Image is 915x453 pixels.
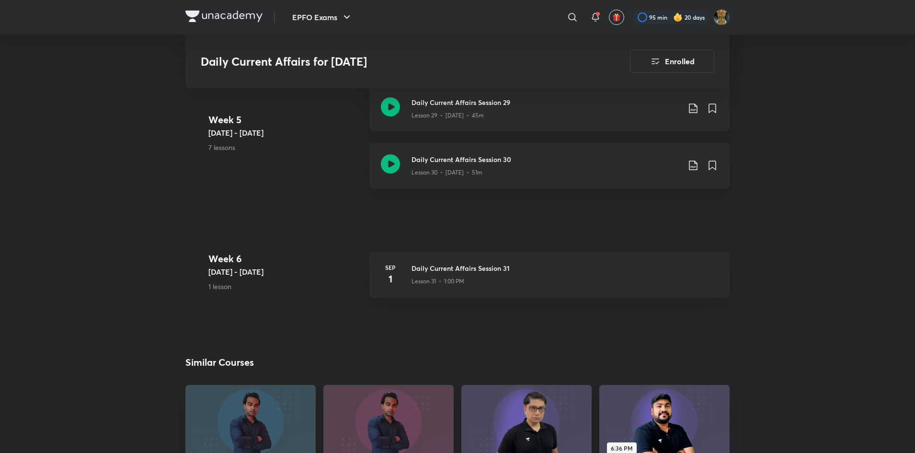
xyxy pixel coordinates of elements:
[673,12,683,22] img: streak
[412,97,680,107] h3: Daily Current Affairs Session 29
[369,252,730,309] a: Sep1Daily Current Affairs Session 31Lesson 31 • 1:00 PM
[208,142,362,152] p: 7 lessons
[208,252,362,266] h4: Week 6
[208,113,362,127] h4: Week 5
[208,266,362,278] h5: [DATE] - [DATE]
[185,11,263,22] img: Company Logo
[412,263,718,273] h3: Daily Current Affairs Session 31
[185,11,263,24] a: Company Logo
[412,277,464,286] p: Lesson 31 • 1:00 PM
[381,272,400,286] h4: 1
[612,13,621,22] img: avatar
[713,9,730,25] img: LOVEPREET Gharu
[208,281,362,291] p: 1 lesson
[201,55,576,69] h3: Daily Current Affairs for [DATE]
[412,168,482,177] p: Lesson 30 • [DATE] • 51m
[412,111,484,120] p: Lesson 29 • [DATE] • 45m
[609,10,624,25] button: avatar
[630,50,714,73] button: Enrolled
[412,154,680,164] h3: Daily Current Affairs Session 30
[185,355,254,370] h2: Similar Courses
[381,263,400,272] h6: Sep
[369,143,730,200] a: Daily Current Affairs Session 30Lesson 30 • [DATE] • 51m
[208,127,362,139] h5: [DATE] - [DATE]
[369,86,730,143] a: Daily Current Affairs Session 29Lesson 29 • [DATE] • 45m
[286,8,358,27] button: EPFO Exams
